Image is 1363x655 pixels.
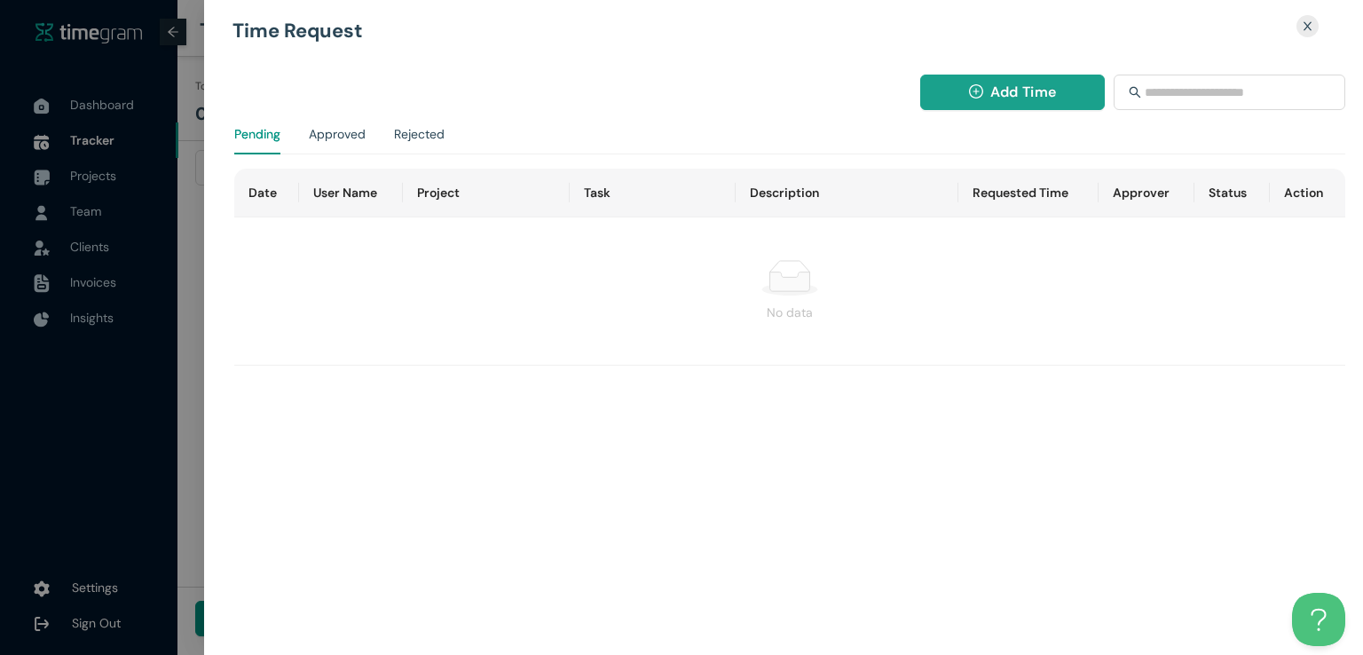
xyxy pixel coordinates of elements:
span: plus-circle [969,84,983,101]
th: Approver [1099,169,1194,217]
div: Pending [234,124,280,144]
th: Requested Time [958,169,1099,217]
button: plus-circleAdd Time [920,75,1106,110]
th: Action [1270,169,1346,217]
th: User Name [299,169,403,217]
th: Description [736,169,957,217]
th: Task [570,169,737,217]
div: Approved [309,124,366,144]
button: Close [1291,14,1324,38]
span: search [1129,86,1141,99]
span: Add Time [990,81,1056,103]
iframe: Toggle Customer Support [1292,593,1345,646]
th: Status [1194,169,1270,217]
div: Rejected [394,124,445,144]
div: No data [248,303,1331,322]
span: close [1302,20,1313,32]
th: Project [403,169,570,217]
th: Date [234,169,298,217]
h1: Time Request [232,21,1151,41]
